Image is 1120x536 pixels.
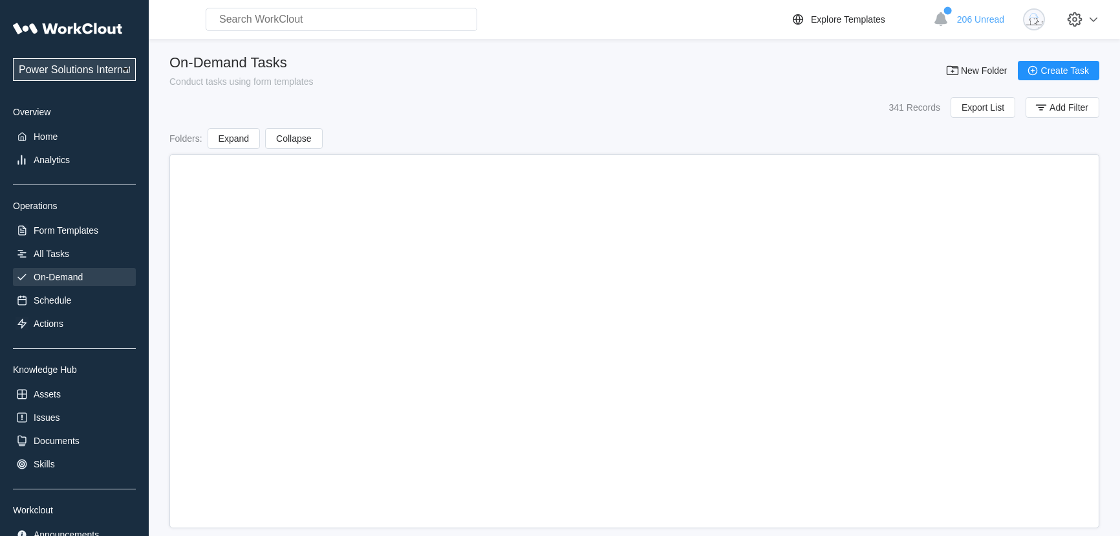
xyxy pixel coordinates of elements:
a: On-Demand [13,268,136,286]
div: Analytics [34,155,70,165]
button: Export List [951,97,1015,118]
div: Schedule [34,295,71,306]
span: Expand [219,134,249,143]
a: All Tasks [13,245,136,263]
div: On-Demand [34,272,83,282]
div: Workclout [13,505,136,515]
a: Documents [13,432,136,450]
div: Explore Templates [811,14,885,25]
img: clout-09.png [1023,8,1045,30]
div: On-Demand Tasks [169,54,314,71]
div: Form Templates [34,225,98,236]
button: Expand [208,128,260,149]
div: Operations [13,201,136,211]
div: Folders : [169,133,202,144]
div: Overview [13,107,136,117]
div: Issues [34,412,59,423]
a: Analytics [13,151,136,169]
span: Create Task [1041,66,1089,75]
span: 206 Unread [957,14,1004,25]
div: Home [34,131,58,142]
div: Conduct tasks using form templates [169,76,314,87]
button: New Folder [938,61,1018,80]
div: Documents [34,436,80,446]
div: Actions [34,318,63,329]
span: New Folder [961,66,1007,75]
div: 341 Records [889,102,940,113]
button: Add Filter [1026,97,1099,118]
a: Actions [13,315,136,333]
span: Add Filter [1050,103,1088,112]
input: Search WorkClout [206,8,477,31]
button: Create Task [1018,61,1099,80]
a: Schedule [13,291,136,309]
span: Export List [962,103,1004,112]
div: Knowledge Hub [13,364,136,375]
a: Home [13,128,136,146]
button: Collapse [265,128,322,149]
a: Assets [13,385,136,403]
div: All Tasks [34,249,69,259]
span: Collapse [276,134,311,143]
a: Explore Templates [790,12,927,27]
a: Issues [13,408,136,427]
div: Skills [34,459,55,469]
div: Assets [34,389,61,399]
a: Form Templates [13,221,136,240]
a: Skills [13,455,136,473]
